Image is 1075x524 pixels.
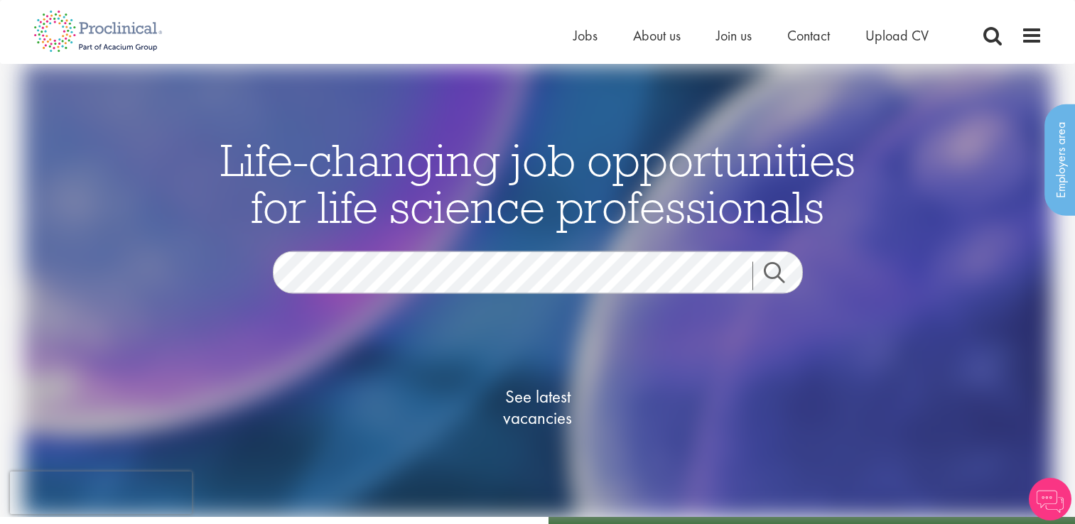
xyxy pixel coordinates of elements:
[23,64,1053,517] img: candidate home
[633,26,681,45] a: About us
[1029,478,1071,520] img: Chatbot
[865,26,929,45] a: Upload CV
[220,131,855,234] span: Life-changing job opportunities for life science professionals
[10,471,192,514] iframe: reCAPTCHA
[752,261,814,290] a: Job search submit button
[573,26,598,45] a: Jobs
[787,26,830,45] a: Contact
[467,386,609,428] span: See latest vacancies
[467,329,609,485] a: See latestvacancies
[716,26,752,45] a: Join us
